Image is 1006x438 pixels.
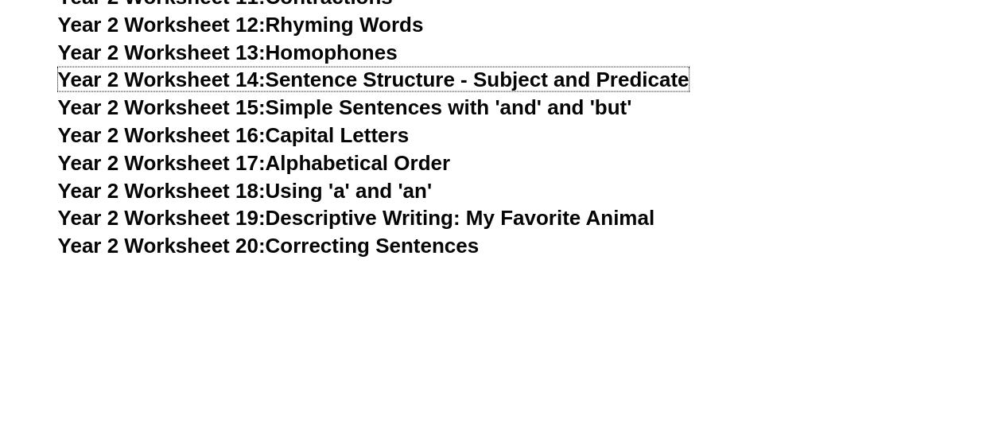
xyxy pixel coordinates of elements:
iframe: Chat Widget [741,258,1006,438]
a: Year 2 Worksheet 20:Correcting Sentences [58,234,480,258]
a: Year 2 Worksheet 18:Using 'a' and 'an' [58,179,432,203]
a: Year 2 Worksheet 13:Homophones [58,41,398,64]
span: Year 2 Worksheet 19: [58,206,266,230]
span: Year 2 Worksheet 18: [58,179,266,203]
span: Year 2 Worksheet 13: [58,41,266,64]
span: Year 2 Worksheet 20: [58,234,266,258]
a: Year 2 Worksheet 12:Rhyming Words [58,13,424,37]
span: Year 2 Worksheet 14: [58,68,266,91]
span: Year 2 Worksheet 16: [58,123,266,147]
span: Year 2 Worksheet 12: [58,13,266,37]
a: Year 2 Worksheet 14:Sentence Structure - Subject and Predicate [58,68,689,91]
span: Year 2 Worksheet 15: [58,95,266,119]
a: Year 2 Worksheet 15:Simple Sentences with 'and' and 'but' [58,95,632,119]
a: Year 2 Worksheet 16:Capital Letters [58,123,409,147]
a: Year 2 Worksheet 17:Alphabetical Order [58,151,450,175]
span: Year 2 Worksheet 17: [58,151,266,175]
a: Year 2 Worksheet 19:Descriptive Writing: My Favorite Animal [58,206,654,230]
